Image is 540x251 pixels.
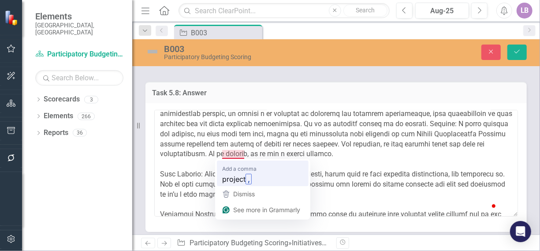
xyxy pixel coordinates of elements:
div: B003 [191,27,260,38]
img: Not Defined [145,45,160,59]
a: Elements [44,111,73,121]
div: 266 [78,112,95,120]
div: B003 [164,44,353,54]
div: 36 [73,129,87,137]
span: Elements [35,11,123,22]
textarea: To enrich screen reader interactions, please activate Accessibility in Grammarly extension settings [154,110,518,217]
a: Initiatives [292,239,327,247]
input: Search Below... [35,70,123,86]
a: Scorecards [44,94,80,105]
div: Open Intercom Messenger [510,221,531,242]
div: 3 [84,96,98,103]
a: Participatory Budgeting Scoring [35,49,123,60]
a: Reports [44,128,68,138]
div: Participatory Budgeting Scoring [164,54,353,60]
input: Search ClearPoint... [179,3,389,19]
img: ClearPoint Strategy [4,10,20,26]
div: Aug-25 [418,6,466,16]
button: Search [343,4,387,17]
a: Participatory Budgeting Scoring [190,239,288,247]
button: Aug-25 [415,3,469,19]
h3: Task 5.8: Answer [152,89,520,97]
small: [GEOGRAPHIC_DATA], [GEOGRAPHIC_DATA] [35,22,123,36]
button: LB [517,3,533,19]
div: » » [177,238,329,248]
span: Search [356,7,375,14]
